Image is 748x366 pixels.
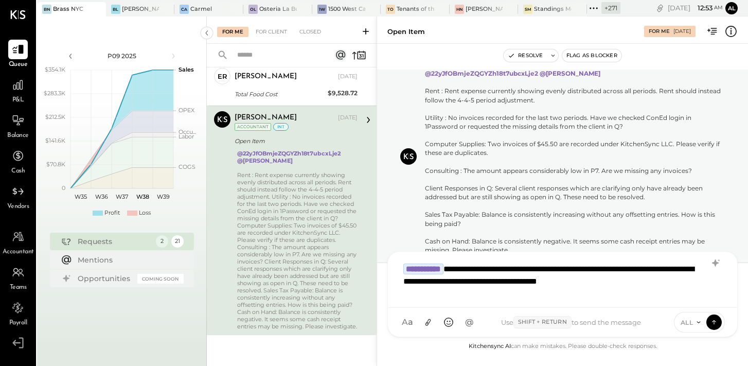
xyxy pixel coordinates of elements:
a: P&L [1,75,35,105]
div: Coming Soon [137,274,184,284]
button: @ [460,313,478,332]
text: Sales [179,66,194,73]
span: am [714,4,723,11]
strong: @22yJfOBmjeZQGYZh18t7ubcxLje2 [425,69,538,77]
div: OL [248,5,258,14]
div: [DATE] [668,3,723,13]
button: Al [725,2,738,14]
div: copy link [655,3,665,13]
div: 21 [171,235,184,248]
span: @ [465,317,474,327]
div: Use to send the message [478,316,664,328]
span: Queue [9,60,28,69]
div: Open Item [235,136,354,146]
div: 1500 West Capital LP [328,5,366,13]
text: COGS [179,163,195,170]
div: BL [111,5,120,14]
a: Teams [1,263,35,292]
div: P09 2025 [78,51,166,60]
div: For Me [217,27,248,37]
div: Rent : Rent expense currently showing evenly distributed across all periods. Rent should instead ... [237,171,358,330]
div: 1W [317,5,327,14]
div: Osteria La Buca- [PERSON_NAME][GEOGRAPHIC_DATA] [259,5,297,13]
strong: @22yJfOBmjeZQGYZh18t7ubcxLje2 [237,150,341,157]
span: Accountant [3,248,34,257]
div: Tenants of the Trees [397,5,434,13]
div: To [386,5,395,14]
text: $354.1K [45,66,65,73]
text: Labor [179,133,194,140]
text: W37 [116,193,128,200]
div: Rent : Rent expense currently showing evenly distributed across all periods. Rent should instead ... [425,86,724,254]
div: [DATE] [673,28,691,35]
text: $70.8K [46,161,65,168]
div: er [218,72,227,81]
a: Balance [1,111,35,141]
text: $141.6K [45,137,65,144]
div: [DATE] [338,114,358,122]
div: BN [42,5,51,14]
strong: @[PERSON_NAME] [237,157,293,164]
div: [PERSON_NAME] Latte [122,5,159,13]
div: Brass NYC [53,5,83,13]
div: 2 [156,235,168,248]
text: OPEX [179,107,195,114]
strong: @[PERSON_NAME] [540,69,600,77]
div: Closed [294,27,326,37]
text: 0 [62,184,65,191]
div: Ca [180,5,189,14]
div: [DATE] [338,73,358,81]
div: SM [523,5,532,14]
div: Mentions [78,255,179,265]
a: Payroll [1,298,35,328]
text: W35 [75,193,87,200]
div: [PERSON_NAME]'s Nashville [466,5,503,13]
text: W36 [95,193,108,200]
a: Accountant [1,227,35,257]
div: [PERSON_NAME] [235,72,297,82]
div: [PERSON_NAME] [235,113,297,123]
button: Flag as Blocker [562,49,621,62]
div: HN [455,5,464,14]
text: W39 [156,193,169,200]
text: Occu... [179,128,196,135]
text: $212.5K [45,113,65,120]
text: W38 [136,193,149,200]
a: Vendors [1,182,35,212]
a: Queue [1,40,35,69]
span: Payroll [9,319,27,328]
span: a [408,317,413,327]
div: Requests [78,236,151,247]
div: For Client [251,27,292,37]
span: Cash [11,167,25,176]
div: Profit [104,209,120,217]
text: $283.3K [44,90,65,97]
span: P&L [12,96,24,105]
div: Loss [139,209,151,217]
button: Aa [398,313,417,332]
button: Resolve [504,49,547,62]
span: Balance [7,131,29,141]
div: Carmel [190,5,212,13]
div: Total Food Cost [235,89,325,99]
span: Shift + Return [513,316,572,328]
div: Opportunities [78,273,132,284]
span: ALL [681,318,693,327]
span: Teams [10,283,27,292]
div: For Me [649,28,670,35]
div: Accountant [235,123,271,131]
span: Vendors [7,202,29,212]
a: Cash [1,146,35,176]
div: int [273,123,289,131]
div: + 271 [601,2,620,14]
div: $9,528.72 [328,88,358,98]
span: 12 : 53 [692,3,713,13]
div: Standings Melrose [534,5,572,13]
div: Open Item [387,27,425,37]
